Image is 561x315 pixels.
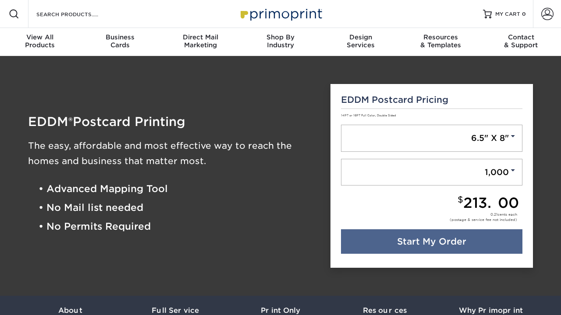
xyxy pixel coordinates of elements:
[341,94,523,105] h5: EDDM Postcard Pricing
[241,33,321,49] div: Industry
[80,28,160,56] a: BusinessCards
[458,195,463,205] small: $
[438,306,543,315] h3: Why Primoprint
[495,10,520,18] span: MY CART
[522,11,526,17] span: 0
[341,229,523,254] a: Start My Order
[237,4,324,23] img: Primoprint
[490,212,497,217] span: 0.21
[320,28,401,56] a: DesignServices
[160,28,241,56] a: Direct MailMarketing
[36,9,121,19] input: SEARCH PRODUCTS.....
[28,115,317,128] h1: EDDM Postcard Printing
[481,33,561,41] span: Contact
[80,33,160,49] div: Cards
[341,114,396,117] small: 14PT or 16PT Full Color, Double Sided
[39,198,317,217] li: • No Mail list needed
[481,33,561,49] div: & Support
[228,306,333,315] h3: Print Only
[39,217,317,236] li: • No Permits Required
[320,33,401,41] span: Design
[68,115,73,128] span: ®
[333,306,438,315] h3: Resources
[160,33,241,41] span: Direct Mail
[18,306,123,315] h3: About
[160,33,241,49] div: Marketing
[320,33,401,49] div: Services
[123,306,228,315] h3: Full Service
[80,33,160,41] span: Business
[241,33,321,41] span: Shop By
[401,28,481,56] a: Resources& Templates
[341,159,523,186] a: 1,000
[401,33,481,49] div: & Templates
[450,212,517,222] div: cents each (postage & service fee not included)
[241,28,321,56] a: Shop ByIndustry
[463,194,519,211] span: 213.00
[39,179,317,198] li: • Advanced Mapping Tool
[481,28,561,56] a: Contact& Support
[28,138,317,169] h3: The easy, affordable and most effective way to reach the homes and business that matter most.
[341,125,523,152] a: 6.5" X 8"
[401,33,481,41] span: Resources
